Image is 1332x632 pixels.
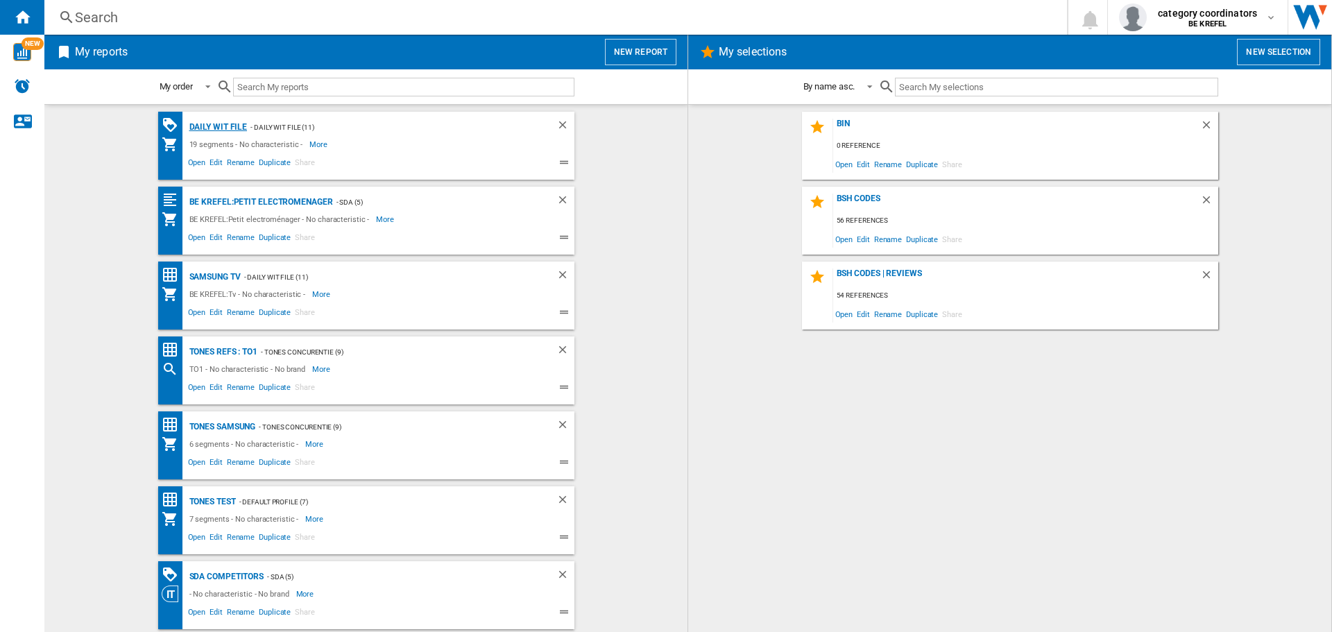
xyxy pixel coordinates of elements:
[833,287,1218,305] div: 54 references
[186,418,256,436] div: Tones Samsung
[293,456,317,472] span: Share
[14,78,31,94] img: alerts-logo.svg
[293,531,317,547] span: Share
[312,361,332,377] span: More
[556,268,574,286] div: Delete
[186,381,208,398] span: Open
[305,436,325,452] span: More
[296,586,316,602] span: More
[872,305,904,323] span: Rename
[186,493,236,511] div: Tones test
[162,436,186,452] div: My Assortment
[293,606,317,622] span: Share
[225,531,257,547] span: Rename
[186,511,306,527] div: 7 segments - No characteristic -
[236,493,529,511] div: - Default profile (7)
[293,381,317,398] span: Share
[257,381,293,398] span: Duplicate
[904,305,940,323] span: Duplicate
[186,343,257,361] div: Tones refs : TO1
[895,78,1218,96] input: Search My selections
[162,511,186,527] div: My Assortment
[162,361,186,377] div: Search
[872,230,904,248] span: Rename
[293,231,317,248] span: Share
[207,606,225,622] span: Edit
[1200,194,1218,212] div: Delete
[72,39,130,65] h2: My reports
[803,81,855,92] div: By name asc.
[305,511,325,527] span: More
[186,306,208,323] span: Open
[162,566,186,583] div: PROMOTIONS Matrix
[75,8,1031,27] div: Search
[1200,268,1218,287] div: Delete
[186,156,208,173] span: Open
[186,231,208,248] span: Open
[1237,39,1320,65] button: New selection
[225,306,257,323] span: Rename
[904,155,940,173] span: Duplicate
[1200,119,1218,137] div: Delete
[207,231,225,248] span: Edit
[312,286,332,302] span: More
[162,117,186,134] div: PROMOTIONS Matrix
[162,416,186,434] div: Price Matrix
[257,156,293,173] span: Duplicate
[186,606,208,622] span: Open
[833,137,1218,155] div: 0 reference
[13,43,31,61] img: wise-card.svg
[257,456,293,472] span: Duplicate
[162,586,186,602] div: Category View
[162,211,186,228] div: My Assortment
[225,606,257,622] span: Rename
[162,341,186,359] div: Price Matrix
[186,211,377,228] div: BE KREFEL:Petit electroménager - No characteristic -
[376,211,396,228] span: More
[257,343,529,361] div: - Tones concurentie (9)
[833,194,1200,212] div: BSH Codes
[716,39,789,65] h2: My selections
[872,155,904,173] span: Rename
[833,230,855,248] span: Open
[162,491,186,509] div: Price Matrix
[225,381,257,398] span: Rename
[186,361,313,377] div: TO1 - No characteristic - No brand
[293,156,317,173] span: Share
[257,231,293,248] span: Duplicate
[186,436,306,452] div: 6 segments - No characteristic -
[22,37,44,50] span: NEW
[855,155,872,173] span: Edit
[186,194,333,211] div: BE KREFEL:Petit electromenager
[333,194,529,211] div: - SDA (5)
[225,456,257,472] span: Rename
[186,531,208,547] span: Open
[255,418,528,436] div: - Tones concurentie (9)
[186,586,296,602] div: - No characteristic - No brand
[556,418,574,436] div: Delete
[207,156,225,173] span: Edit
[207,456,225,472] span: Edit
[207,306,225,323] span: Edit
[162,266,186,284] div: Price Matrix
[1188,19,1227,28] b: BE KREFEL
[833,212,1218,230] div: 56 references
[233,78,574,96] input: Search My reports
[162,286,186,302] div: My Assortment
[309,136,330,153] span: More
[162,136,186,153] div: My Assortment
[833,119,1200,137] div: BIN
[257,606,293,622] span: Duplicate
[186,268,241,286] div: Samsung TV
[833,155,855,173] span: Open
[186,119,248,136] div: Daily WIT file
[241,268,529,286] div: - Daily WIT File (11)
[247,119,528,136] div: - Daily WIT File (11)
[225,231,257,248] span: Rename
[940,230,964,248] span: Share
[186,286,313,302] div: BE KREFEL:Tv - No characteristic -
[293,306,317,323] span: Share
[904,230,940,248] span: Duplicate
[207,381,225,398] span: Edit
[160,81,193,92] div: My order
